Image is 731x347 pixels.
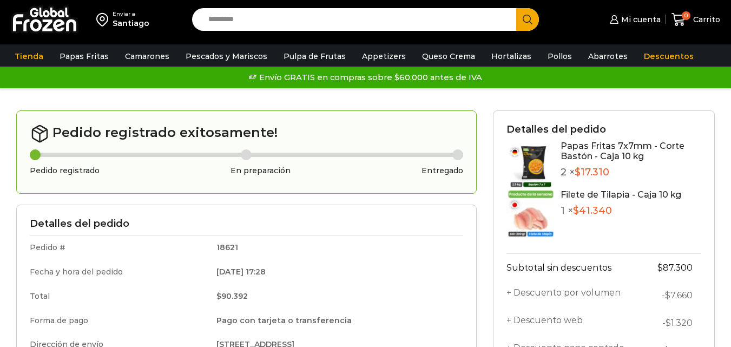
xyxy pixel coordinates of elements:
[216,291,221,301] span: $
[9,46,49,67] a: Tienda
[209,235,463,260] td: 18621
[583,46,633,67] a: Abarrotes
[666,318,693,328] bdi: 1.320
[690,14,720,25] span: Carrito
[357,46,411,67] a: Appetizers
[575,166,581,178] span: $
[30,235,209,260] td: Pedido #
[30,166,100,175] h3: Pedido registrado
[278,46,351,67] a: Pulpa de Frutas
[113,18,149,29] div: Santiago
[113,10,149,18] div: Enviar a
[30,309,209,333] td: Forma de pago
[657,263,663,273] span: $
[30,124,463,143] h2: Pedido registrado exitosamente!
[573,205,579,217] span: $
[682,11,690,20] span: 0
[30,218,463,230] h3: Detalles del pedido
[665,290,670,300] span: $
[607,9,660,30] a: Mi cuenta
[417,46,480,67] a: Queso Crema
[575,166,609,178] bdi: 17.310
[638,46,699,67] a: Descuentos
[573,205,612,217] bdi: 41.340
[506,281,642,309] th: + Descuento por volumen
[671,7,720,32] a: 0 Carrito
[209,309,463,333] td: Pago con tarjeta o transferencia
[561,141,684,161] a: Papas Fritas 7x7mm - Corte Bastón - Caja 10 kg
[561,167,701,179] p: 2 ×
[209,260,463,284] td: [DATE] 17:28
[506,124,701,136] h3: Detalles del pedido
[30,260,209,284] td: Fecha y hora del pedido
[561,205,681,217] p: 1 ×
[561,189,681,200] a: Filete de Tilapia - Caja 10 kg
[506,253,642,281] th: Subtotal sin descuentos
[422,166,463,175] h3: Entregado
[642,281,701,309] td: -
[542,46,577,67] a: Pollos
[666,318,671,328] span: $
[665,290,693,300] bdi: 7.660
[618,14,661,25] span: Mi cuenta
[54,46,114,67] a: Papas Fritas
[231,166,291,175] h3: En preparación
[216,291,248,301] bdi: 90.392
[642,309,701,337] td: -
[96,10,113,29] img: address-field-icon.svg
[30,284,209,309] td: Total
[180,46,273,67] a: Pescados y Mariscos
[506,309,642,337] th: + Descuento web
[120,46,175,67] a: Camarones
[486,46,537,67] a: Hortalizas
[516,8,539,31] button: Search button
[657,263,693,273] bdi: 87.300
